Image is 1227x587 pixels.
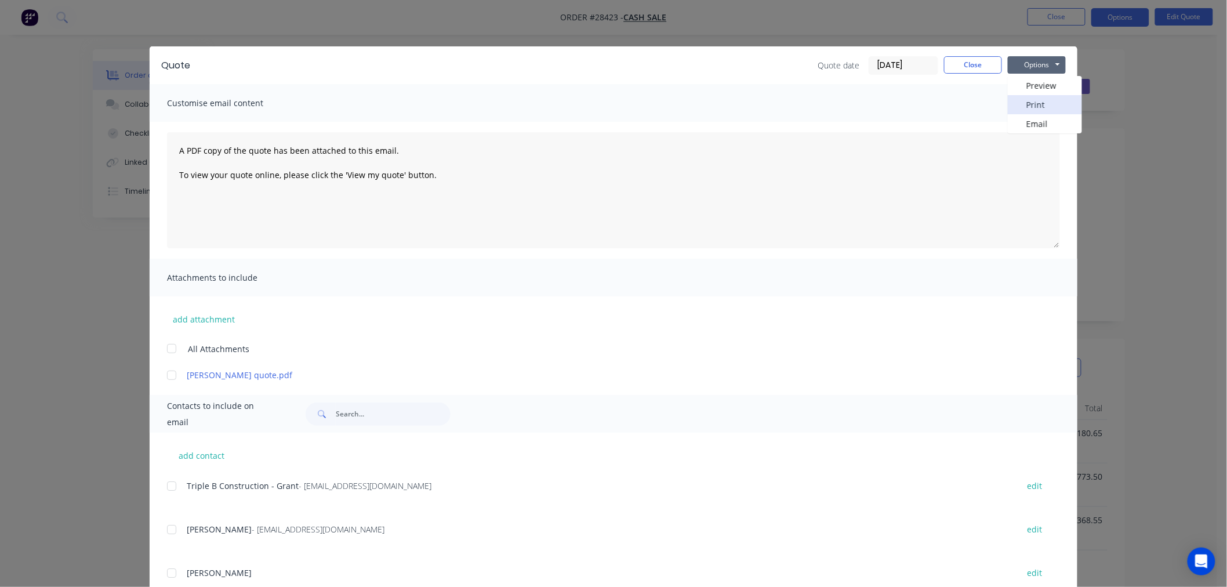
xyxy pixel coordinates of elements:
button: edit [1020,521,1049,537]
span: [PERSON_NAME] [187,524,252,535]
button: Close [944,56,1002,74]
div: Open Intercom Messenger [1188,548,1215,575]
a: [PERSON_NAME] quote.pdf [187,369,1006,381]
button: edit [1020,478,1049,494]
div: Quote [161,59,190,73]
span: - [EMAIL_ADDRESS][DOMAIN_NAME] [299,480,431,491]
span: Quote date [818,59,859,71]
span: Contacts to include on email [167,398,277,430]
span: Attachments to include [167,270,295,286]
span: All Attachments [188,343,249,355]
button: Email [1008,114,1082,133]
button: Print [1008,95,1082,114]
span: [PERSON_NAME] [187,567,252,578]
input: Search... [336,403,451,426]
button: Preview [1008,76,1082,95]
textarea: A PDF copy of the quote has been attached to this email. To view your quote online, please click ... [167,132,1060,248]
span: Triple B Construction - Grant [187,480,299,491]
button: Options [1008,56,1066,74]
button: edit [1020,565,1049,581]
button: add contact [167,447,237,464]
span: Customise email content [167,95,295,111]
span: - [EMAIL_ADDRESS][DOMAIN_NAME] [252,524,384,535]
button: add attachment [167,310,241,328]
